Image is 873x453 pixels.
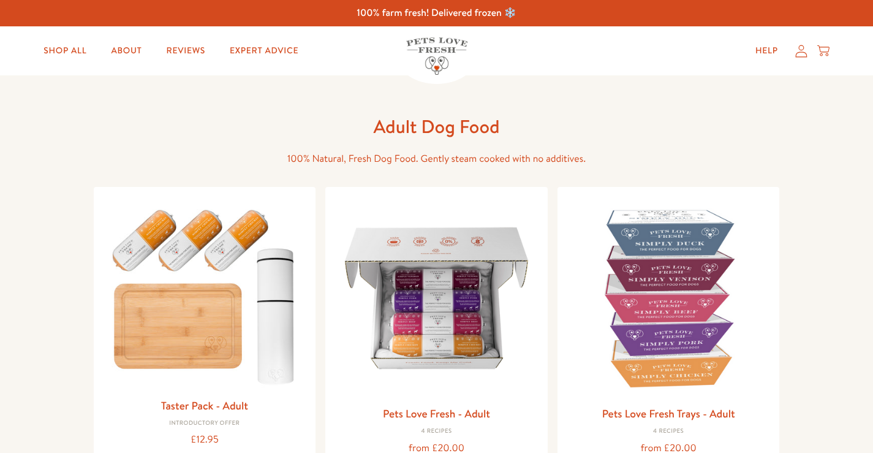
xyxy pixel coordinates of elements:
h1: Adult Dog Food [241,115,633,139]
div: £12.95 [104,432,306,448]
a: Help [746,39,788,63]
span: 100% Natural, Fresh Dog Food. Gently steam cooked with no additives. [287,152,586,166]
a: Shop All [34,39,96,63]
a: Pets Love Fresh Trays - Adult [602,406,735,421]
div: 4 Recipes [335,428,538,435]
img: Taster Pack - Adult [104,197,306,391]
a: About [101,39,151,63]
img: Pets Love Fresh [406,37,467,75]
a: Taster Pack - Adult [161,398,248,413]
a: Pets Love Fresh - Adult [383,406,490,421]
div: 4 Recipes [567,428,770,435]
div: Introductory Offer [104,420,306,427]
a: Expert Advice [220,39,308,63]
a: Reviews [157,39,215,63]
img: Pets Love Fresh - Adult [335,197,538,400]
img: Pets Love Fresh Trays - Adult [567,197,770,400]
